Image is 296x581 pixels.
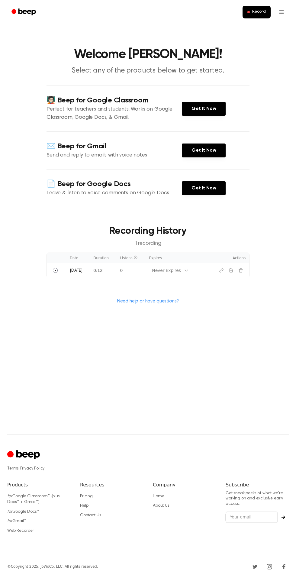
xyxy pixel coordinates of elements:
[7,519,26,523] a: forGmail™
[47,189,182,197] p: Leave & listen to voice comments on Google Docs
[117,263,146,278] td: 0
[32,66,264,76] p: Select any of the products below to get started.
[47,179,182,189] h4: 📄 Beep for Google Docs
[7,510,39,514] a: forGoogle Docs™
[250,562,260,571] a: Twitter
[145,253,201,263] th: Expires
[7,48,289,61] h1: Welcome [PERSON_NAME]!
[7,466,19,471] a: Terms
[279,562,289,571] a: Facebook
[7,519,12,523] i: for
[182,144,226,157] a: Get It Now
[70,269,82,273] span: [DATE]
[152,267,181,274] div: Never Expires
[56,240,240,248] p: 1 recording
[201,253,249,263] th: Actions
[182,181,226,195] a: Get It Now
[274,5,289,19] button: Open menu
[47,95,182,105] h4: 🧑🏻‍🏫 Beep for Google Classroom
[236,266,246,275] button: Delete recording
[7,6,41,18] a: Beep
[47,151,182,160] p: Send and reply to emails with voice notes
[252,9,266,15] span: Record
[7,564,98,569] div: © Copyright 2025, JoWoCo, LLC. All rights reserved.
[226,491,289,507] p: Get sneak peeks of what we’re working on and exclusive early access.
[80,481,143,489] h6: Resources
[7,510,12,514] i: for
[20,466,45,471] a: Privacy Policy
[80,513,101,518] a: Contact Us
[117,253,146,263] th: Listens
[7,481,70,489] h6: Products
[265,562,274,571] a: Instagram
[153,494,164,499] a: Home
[134,256,137,259] span: Listen count reflects other listeners and records at most one play per listener per hour. It excl...
[153,504,169,508] a: About Us
[7,449,41,461] a: Cruip
[243,6,271,18] button: Record
[47,105,182,122] p: Perfect for teachers and students. Works on Google Classroom, Google Docs, & Gmail.
[182,102,226,116] a: Get It Now
[226,481,289,489] h6: Subscribe
[7,466,289,472] div: ·
[66,253,90,263] th: Date
[80,494,93,499] a: Pricing
[56,224,240,238] h3: Recording History
[226,512,278,523] input: Your email
[7,494,60,505] a: forGoogle Classroom™ (plus Docs™ + Gmail™)
[80,504,88,508] a: Help
[7,494,12,499] i: for
[7,529,34,533] a: Web Recorder
[50,266,60,275] button: Play
[47,141,182,151] h4: ✉️ Beep for Gmail
[117,299,179,304] a: Need help or have questions?
[226,266,236,275] button: Download recording
[90,263,116,278] td: 0:12
[217,266,226,275] button: Copy link
[153,481,216,489] h6: Company
[278,515,289,519] button: Subscribe
[90,253,116,263] th: Duration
